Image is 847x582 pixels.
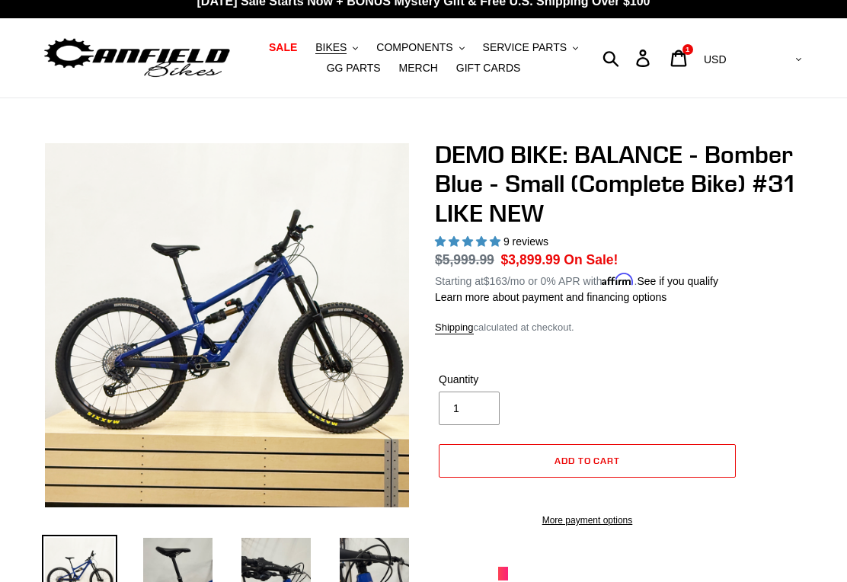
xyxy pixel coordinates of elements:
a: Learn more about payment and financing options [435,291,666,303]
h1: DEMO BIKE: BALANCE - Bomber Blue - Small (Complete Bike) #31 LIKE NEW [435,140,805,228]
span: SALE [269,41,297,54]
button: COMPONENTS [369,37,471,58]
a: GG PARTS [319,58,388,78]
button: SERVICE PARTS [475,37,586,58]
span: GG PARTS [327,62,381,75]
span: On Sale! [564,250,618,270]
span: SERVICE PARTS [483,41,567,54]
span: COMPONENTS [376,41,452,54]
a: MERCH [392,58,446,78]
button: Add to cart [439,444,736,478]
span: 1 [686,46,689,53]
a: SALE [261,37,305,58]
span: 9 reviews [503,235,548,248]
a: 1 [662,42,698,75]
label: Quantity [439,372,583,388]
a: See if you qualify - Learn more about Affirm Financing (opens in modal) [637,275,718,287]
span: GIFT CARDS [456,62,521,75]
span: MERCH [399,62,438,75]
span: Add to cart [555,455,621,466]
s: $5,999.99 [435,252,494,267]
a: More payment options [439,513,736,527]
span: 5.00 stars [435,235,503,248]
span: $163 [484,275,507,287]
p: Starting at /mo or 0% APR with . [435,270,718,289]
a: Shipping [435,321,474,334]
img: Canfield Bikes [42,34,232,82]
button: BIKES [308,37,366,58]
a: GIFT CARDS [449,58,529,78]
span: $3,899.99 [501,252,561,267]
div: calculated at checkout. [435,320,805,335]
span: Affirm [602,273,634,286]
span: BIKES [315,41,347,54]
